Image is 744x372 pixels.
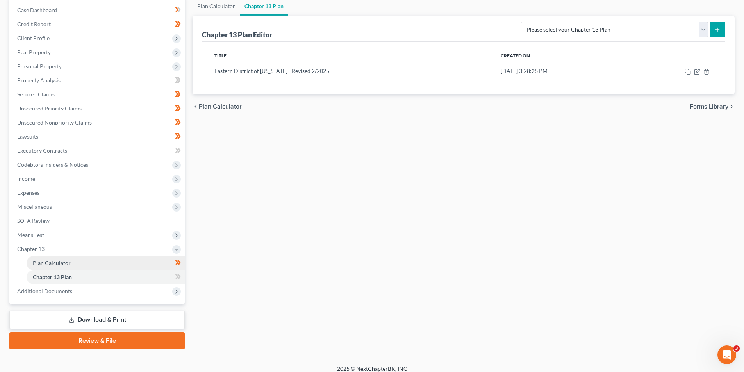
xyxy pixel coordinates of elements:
span: Executory Contracts [17,147,67,154]
iframe: Intercom live chat [717,345,736,364]
a: Unsecured Priority Claims [11,101,185,116]
span: Real Property [17,49,51,55]
td: [DATE] 3:28:28 PM [494,64,628,78]
div: Chapter 13 Plan Editor [202,30,272,39]
span: Chapter 13 [17,246,45,252]
span: Personal Property [17,63,62,69]
a: Property Analysis [11,73,185,87]
span: Chapter 13 Plan [33,274,72,280]
span: Case Dashboard [17,7,57,13]
i: chevron_left [193,103,199,110]
a: Credit Report [11,17,185,31]
span: Secured Claims [17,91,55,98]
a: Executory Contracts [11,144,185,158]
a: Secured Claims [11,87,185,101]
span: Income [17,175,35,182]
span: Miscellaneous [17,203,52,210]
span: Unsecured Priority Claims [17,105,82,112]
a: Download & Print [9,311,185,329]
span: Client Profile [17,35,50,41]
span: SOFA Review [17,217,50,224]
span: Codebtors Insiders & Notices [17,161,88,168]
a: Unsecured Nonpriority Claims [11,116,185,130]
a: SOFA Review [11,214,185,228]
a: Case Dashboard [11,3,185,17]
a: Chapter 13 Plan [27,270,185,284]
th: Title [208,48,494,64]
span: Plan Calculator [33,260,71,266]
span: 3 [733,345,740,352]
span: Unsecured Nonpriority Claims [17,119,92,126]
a: Lawsuits [11,130,185,144]
span: Additional Documents [17,288,72,294]
span: Property Analysis [17,77,61,84]
td: Eastern District of [US_STATE] - Revised 2/2025 [208,64,494,78]
span: Plan Calculator [199,103,242,110]
span: Expenses [17,189,39,196]
a: Review & File [9,332,185,349]
button: Forms Library chevron_right [690,103,735,110]
th: Created On [494,48,628,64]
span: Lawsuits [17,133,38,140]
span: Means Test [17,231,44,238]
a: Plan Calculator [27,256,185,270]
i: chevron_right [728,103,735,110]
span: Forms Library [690,103,728,110]
button: chevron_left Plan Calculator [193,103,242,110]
span: Credit Report [17,21,51,27]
